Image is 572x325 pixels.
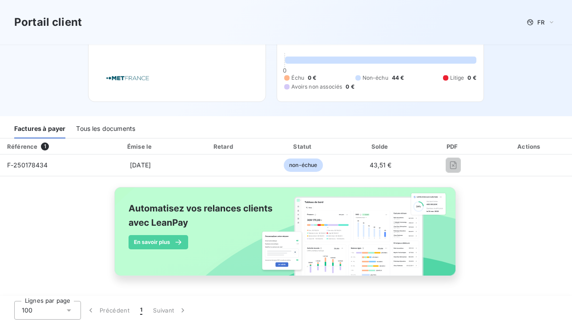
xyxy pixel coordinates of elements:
[7,161,48,169] span: F-250178434
[99,142,182,151] div: Émise le
[99,65,156,91] img: Company logo
[467,74,476,82] span: 0 €
[76,120,135,138] div: Tous les documents
[135,301,148,320] button: 1
[14,120,65,138] div: Factures à payer
[81,301,135,320] button: Précédent
[41,142,49,150] span: 1
[22,306,32,315] span: 100
[7,143,37,150] div: Référence
[363,74,388,82] span: Non-échu
[14,14,82,30] h3: Portail client
[344,142,417,151] div: Solde
[346,83,354,91] span: 0 €
[284,158,322,172] span: non-échue
[106,182,466,291] img: banner
[130,161,151,169] span: [DATE]
[450,74,464,82] span: Litige
[140,306,142,315] span: 1
[291,74,304,82] span: Échu
[291,83,342,91] span: Avoirs non associés
[308,74,316,82] span: 0 €
[370,161,392,169] span: 43,51 €
[392,74,404,82] span: 44 €
[420,142,485,151] div: PDF
[283,67,286,74] span: 0
[186,142,262,151] div: Retard
[489,142,570,151] div: Actions
[266,142,341,151] div: Statut
[537,19,544,26] span: FR
[148,301,193,320] button: Suivant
